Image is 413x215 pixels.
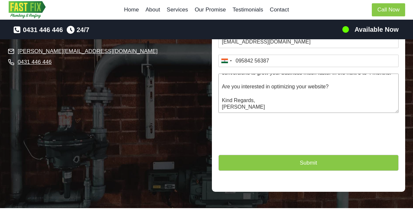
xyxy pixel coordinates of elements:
[372,3,405,17] a: Call Now
[77,25,89,35] span: 24/7
[218,119,318,169] iframe: reCAPTCHA
[267,2,292,18] a: Contact
[163,2,192,18] a: Services
[219,55,234,67] button: Selected country
[13,25,63,35] a: 0431 446 446
[342,26,350,33] img: 100-percents.png
[229,2,267,18] a: Testimonials
[191,2,229,18] a: Our Promise
[218,155,399,171] button: Submit
[23,25,63,35] span: 0431 446 446
[121,2,142,18] a: Home
[121,2,292,18] nav: Primary Navigation
[18,47,158,56] span: [PERSON_NAME][EMAIL_ADDRESS][DOMAIN_NAME]
[218,55,399,67] input: Phone
[142,2,163,18] a: About
[354,25,399,34] h5: Available Now
[18,58,52,66] a: 0431 446 446
[8,47,158,56] a: [PERSON_NAME][EMAIL_ADDRESS][DOMAIN_NAME]
[218,36,399,48] input: Email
